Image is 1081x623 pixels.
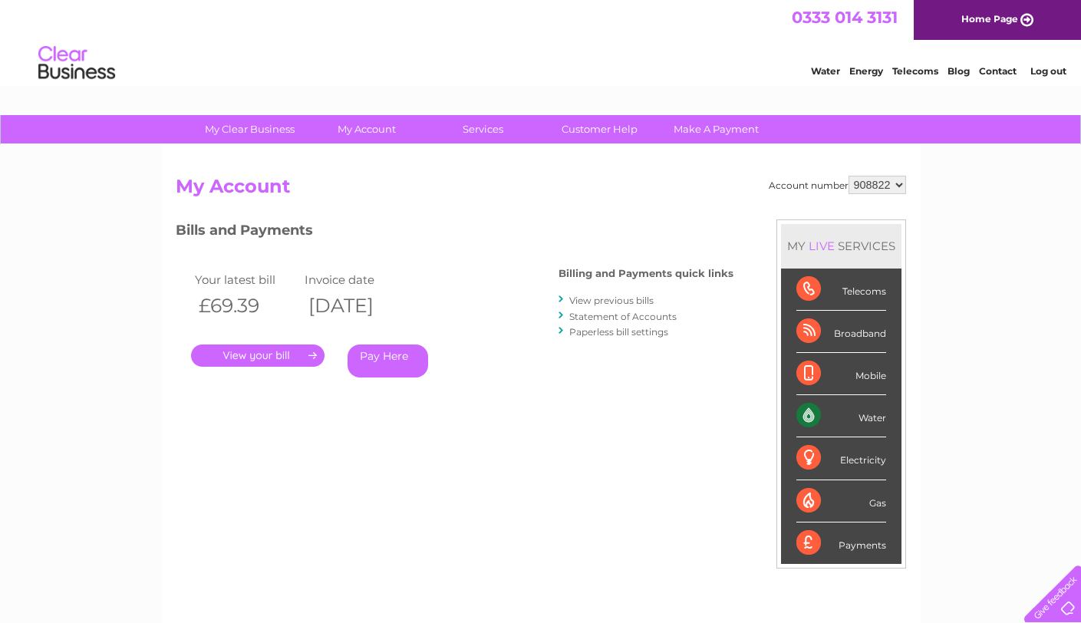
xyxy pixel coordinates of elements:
div: Telecoms [796,269,886,311]
div: Gas [796,480,886,522]
h2: My Account [176,176,906,205]
a: 0333 014 3131 [792,8,898,27]
a: Log out [1030,65,1066,77]
th: £69.39 [191,290,302,321]
div: Water [796,395,886,437]
div: Broadband [796,311,886,353]
a: My Account [303,115,430,143]
a: Energy [849,65,883,77]
img: logo.png [38,40,116,87]
a: Pay Here [348,344,428,377]
a: Blog [948,65,970,77]
div: MY SERVICES [781,224,901,268]
a: View previous bills [569,295,654,306]
a: Customer Help [536,115,663,143]
h4: Billing and Payments quick links [559,268,733,279]
td: Invoice date [301,269,411,290]
div: Payments [796,522,886,564]
a: My Clear Business [186,115,313,143]
a: Paperless bill settings [569,326,668,338]
a: . [191,344,325,367]
div: Mobile [796,353,886,395]
a: Services [420,115,546,143]
div: Account number [769,176,906,194]
div: LIVE [806,239,838,253]
a: Make A Payment [653,115,779,143]
div: Electricity [796,437,886,480]
h3: Bills and Payments [176,219,733,246]
td: Your latest bill [191,269,302,290]
a: Telecoms [892,65,938,77]
a: Contact [979,65,1017,77]
a: Water [811,65,840,77]
a: Statement of Accounts [569,311,677,322]
th: [DATE] [301,290,411,321]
